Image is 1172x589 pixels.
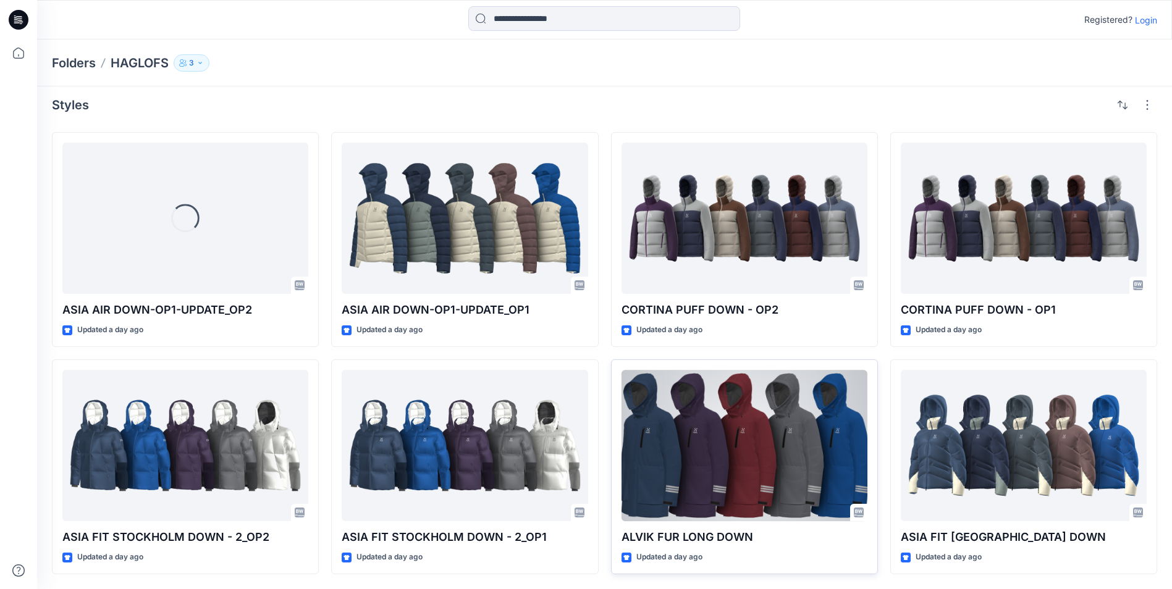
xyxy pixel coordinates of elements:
p: ASIA FIT STOCKHOLM DOWN - 2​_OP2 [62,528,308,546]
p: HAGLOFS [111,54,169,72]
button: 3 [174,54,209,72]
a: ASIA FIT STOCKHOLM DOWN [901,370,1147,521]
a: ASIA FIT STOCKHOLM DOWN - 2​_OP2 [62,370,308,521]
p: 3 [189,56,194,70]
h4: Styles [52,98,89,112]
p: Updated a day ago [636,324,702,336]
p: Updated a day ago [77,324,143,336]
p: CORTINA PUFF DOWN - OP2 [622,301,867,319]
p: CORTINA PUFF DOWN - OP1 [901,301,1147,319]
p: Updated a day ago [77,551,143,564]
p: Updated a day ago [356,324,423,336]
p: Updated a day ago [916,324,982,336]
a: Folders [52,54,96,72]
a: ALVIK FUR LONG DOWN [622,370,867,521]
a: ASIA FIT STOCKHOLM DOWN - 2​_OP1 [342,370,588,521]
a: ASIA AIR DOWN-OP1-UPDATE_OP1 [342,143,588,294]
p: ASIA AIR DOWN-OP1-UPDATE_OP2 [62,301,308,319]
a: CORTINA PUFF DOWN - OP2 [622,143,867,294]
p: ASIA AIR DOWN-OP1-UPDATE_OP1 [342,301,588,319]
p: Registered? [1084,12,1132,27]
p: Updated a day ago [636,551,702,564]
p: Login [1135,14,1157,27]
p: Updated a day ago [356,551,423,564]
p: ASIA FIT STOCKHOLM DOWN - 2​_OP1 [342,528,588,546]
p: ALVIK FUR LONG DOWN [622,528,867,546]
p: Updated a day ago [916,551,982,564]
p: ASIA FIT [GEOGRAPHIC_DATA] DOWN [901,528,1147,546]
a: CORTINA PUFF DOWN - OP1 [901,143,1147,294]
